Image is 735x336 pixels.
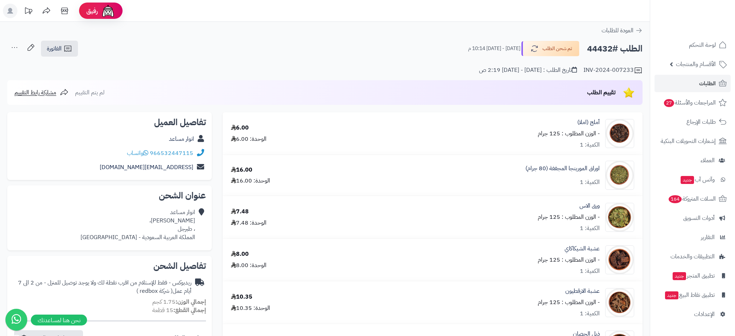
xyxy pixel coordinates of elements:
[606,119,634,148] img: 1633580797-Phyllanthus-90x90.jpg
[683,213,715,223] span: أدوات التسويق
[231,208,249,216] div: 7.48
[655,286,731,304] a: تطبيق نقاط البيعجديد
[127,149,148,157] a: واتساب
[13,262,206,270] h2: تفاصيل الشحن
[655,209,731,227] a: أدوات التسويق
[521,41,579,56] button: تم شحن الطلب
[701,232,715,242] span: التقارير
[75,88,104,97] span: لم يتم التقييم
[701,155,715,165] span: العملاء
[587,88,616,97] span: تقييم الطلب
[538,213,600,221] small: - الوزن المطلوب : 125 جرام
[13,191,206,200] h2: عنوان الشحن
[580,224,600,233] div: الكمية: 1
[665,291,678,299] span: جديد
[41,41,78,57] a: الفاتورة
[664,99,675,107] span: 27
[606,161,634,190] img: 1633578113-Moringa-90x90.jpg
[672,271,715,281] span: تطبيق المتجر
[655,248,731,265] a: التطبيقات والخدمات
[655,171,731,188] a: وآتس آبجديد
[686,6,728,21] img: logo-2.png
[655,113,731,131] a: طلبات الإرجاع
[655,94,731,111] a: المراجعات والأسئلة27
[655,152,731,169] a: العملاء
[565,245,600,253] a: عشبة الشيكاكاي
[583,66,643,75] div: INV-2024-007233
[169,135,194,143] a: انوار مساعد
[176,298,206,306] strong: إجمالي الوزن:
[577,118,600,127] a: أملج (املا)
[668,195,682,204] span: 164
[231,124,249,132] div: 6.00
[655,267,731,284] a: تطبيق المتجرجديد
[670,251,715,262] span: التطبيقات والخدمات
[587,41,643,56] h2: الطلب #44432
[694,309,715,319] span: الإعدادات
[150,149,193,157] a: 966532447115
[136,287,173,295] span: ( شركة redbox )
[686,117,716,127] span: طلبات الإرجاع
[681,176,694,184] span: جديد
[231,135,267,143] div: الوحدة: 6.00
[86,7,98,15] span: رفيق
[538,298,600,307] small: - الوزن المطلوب : 125 جرام
[668,194,716,204] span: السلات المتروكة
[13,279,191,295] div: ريدبوكس - فقط للإستلام من اقرب نقطة لك ولا يوجد توصيل للمنزل - من 2 الى 7 أيام عمل
[538,255,600,264] small: - الوزن المطلوب : 125 جرام
[655,229,731,246] a: التقارير
[606,245,634,274] img: 1645466698-Shikakai-90x90.jpg
[655,132,731,150] a: إشعارات التحويلات البنكية
[689,40,716,50] span: لوحة التحكم
[580,178,600,187] div: الكمية: 1
[655,75,731,92] a: الطلبات
[231,304,270,312] div: الوحدة: 10.35
[565,287,600,295] a: عشبة الارقطيون
[602,26,633,35] span: العودة للطلبات
[580,267,600,275] div: الكمية: 1
[673,272,686,280] span: جديد
[676,59,716,69] span: الأقسام والمنتجات
[661,136,716,146] span: إشعارات التحويلات البنكية
[655,36,731,54] a: لوحة التحكم
[19,4,37,20] a: تحديثات المنصة
[231,261,267,270] div: الوحدة: 8.00
[655,190,731,208] a: السلات المتروكة164
[15,88,56,97] span: مشاركة رابط التقييم
[580,141,600,149] div: الكمية: 1
[231,166,252,174] div: 16.00
[664,290,715,300] span: تطبيق نقاط البيع
[231,250,249,258] div: 8.00
[152,298,206,306] small: 1.75 كجم
[101,4,115,18] img: ai-face.png
[152,306,206,315] small: 15 قطعة
[15,88,69,97] a: مشاركة رابط التقييم
[100,163,193,172] a: [EMAIL_ADDRESS][DOMAIN_NAME]
[479,66,577,74] div: تاريخ الطلب : [DATE] - [DATE] 2:19 ص
[13,118,206,127] h2: تفاصيل العميل
[80,208,195,241] div: انوار مساعد [PERSON_NAME]، ، طبرجل المملكة العربية السعودية - [GEOGRAPHIC_DATA]
[173,306,206,315] strong: إجمالي القطع:
[655,306,731,323] a: الإعدادات
[231,177,270,185] div: الوحدة: 16.00
[580,310,600,318] div: الكمية: 1
[525,164,600,173] a: اوراق المورينجا المجففة (80 جرام)
[579,202,600,210] a: ورق الاس
[663,98,716,108] span: المراجعات والأسئلة
[538,129,600,138] small: - الوزن المطلوب : 125 جرام
[699,78,716,89] span: الطلبات
[606,288,634,317] img: 1646396179-Burdock-90x90.jpg
[47,44,62,53] span: الفاتورة
[231,293,252,301] div: 10.35
[602,26,643,35] a: العودة للطلبات
[606,203,634,232] img: 1659848270-Myrtus-90x90.jpg
[231,219,267,227] div: الوحدة: 7.48
[468,45,520,52] small: [DATE] - [DATE] 10:14 م
[680,175,715,185] span: وآتس آب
